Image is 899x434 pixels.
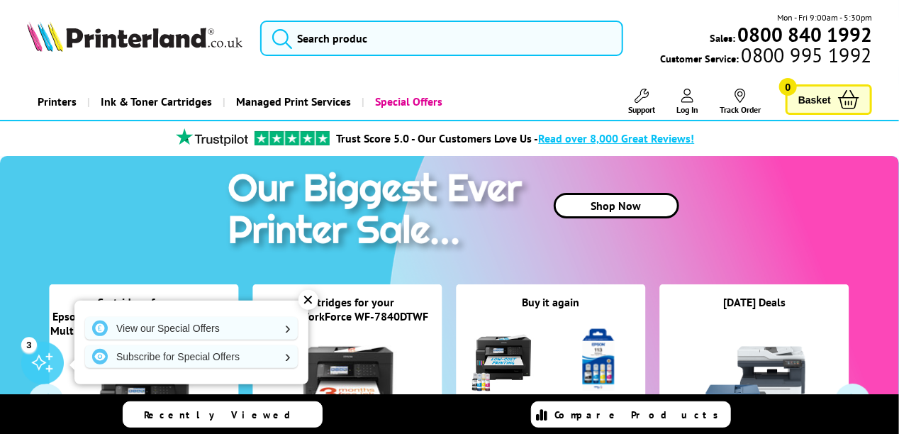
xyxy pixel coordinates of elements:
span: Mon - Fri 9:00am - 5:30pm [777,11,872,24]
span: Compare Products [554,408,726,421]
a: Shop Now [554,193,679,218]
img: trustpilot rating [169,128,255,146]
img: printer sale [220,156,537,267]
a: Epson EcoTank ET-16605 + Ink Bottle Multipack CMY (6,000 Pages) K (7,500 Pages) [50,309,238,352]
img: trustpilot rating [255,131,330,145]
a: Ink & Toner Cartridges [87,84,223,120]
a: Subscribe for Special Offers [85,345,298,368]
span: Sales: [710,31,735,45]
span: Ink & Toner Cartridges [101,84,212,120]
span: Log In [676,104,698,115]
span: Recently Viewed [144,408,305,421]
a: Managed Print Services [223,84,362,120]
a: Support [628,89,655,115]
span: Read over 8,000 Great Reviews! [539,131,695,145]
div: 3 [21,337,37,352]
a: View our Special Offers [85,317,298,340]
span: Basket [798,90,831,109]
span: 0 [779,78,797,96]
span: Support [628,104,655,115]
a: Compare Products [531,401,731,428]
a: Buy it again [522,295,579,309]
div: Cartridges for your [252,295,442,309]
a: Trust Score 5.0 - Our Customers Love Us -Read over 8,000 Great Reviews! [337,131,695,145]
a: Basket 0 [786,84,872,115]
a: Special Offers [362,84,453,120]
span: 0800 995 1992 [739,48,872,62]
span: Customer Service: [661,48,872,65]
a: Epson WorkForce WF-7840DTWF [267,309,428,323]
input: Search produc [260,21,624,56]
div: [DATE] Deals [659,295,849,327]
b: 0800 840 1992 [737,21,872,48]
img: Printerland Logo [27,21,242,52]
div: Cartridges for your [49,295,238,309]
a: Recently Viewed [123,401,323,428]
a: Log In [676,89,698,115]
a: Printers [27,84,87,120]
div: ✕ [298,290,318,310]
a: Track Order [720,89,761,115]
a: Printerland Logo [27,21,242,55]
a: 0800 840 1992 [735,28,872,41]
